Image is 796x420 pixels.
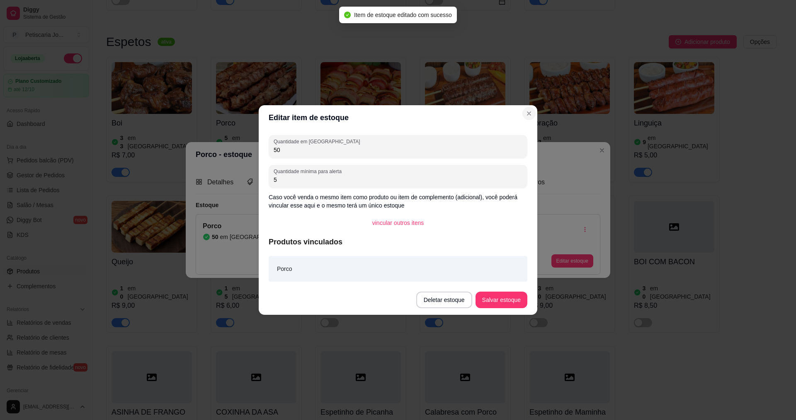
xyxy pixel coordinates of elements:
button: Salvar estoque [476,292,527,308]
label: Quantidade mínima para alerta [274,168,345,175]
span: check-circle [344,12,351,18]
input: Quantidade mínima para alerta [274,176,522,184]
button: Deletar estoque [416,292,472,308]
p: Caso você venda o mesmo item como produto ou item de complemento (adicional), você poderá vincula... [269,193,527,210]
button: Close [522,107,536,120]
span: Item de estoque editado com sucesso [354,12,452,18]
header: Editar item de estoque [259,105,537,130]
article: Porco [277,264,292,273]
label: Quantidade em [GEOGRAPHIC_DATA] [274,138,363,145]
button: vincular outros itens [366,215,431,231]
article: Produtos vinculados [269,236,527,248]
input: Quantidade em estoque [274,146,522,154]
